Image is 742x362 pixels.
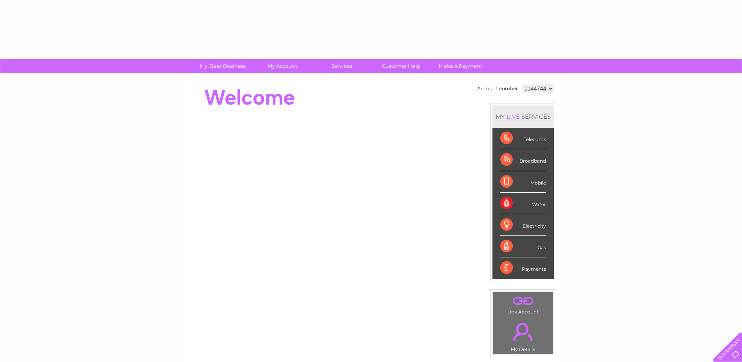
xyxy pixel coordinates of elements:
[505,113,521,120] div: LIVE
[493,316,553,355] td: My Details
[475,82,520,95] td: Account number
[500,193,546,214] div: Water
[493,292,553,317] td: Link Account
[495,318,551,346] a: .
[495,294,551,308] a: .
[500,214,546,236] div: Electricity
[428,59,493,73] a: Make A Payment
[500,149,546,171] div: Broadband
[500,257,546,279] div: Payments
[250,59,314,73] a: My Account
[500,236,546,257] div: Gas
[309,59,374,73] a: Services
[369,59,433,73] a: Customer Help
[492,105,554,128] div: MY SERVICES
[500,171,546,193] div: Mobile
[500,128,546,149] div: Telecoms
[190,59,255,73] a: My Clear Business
